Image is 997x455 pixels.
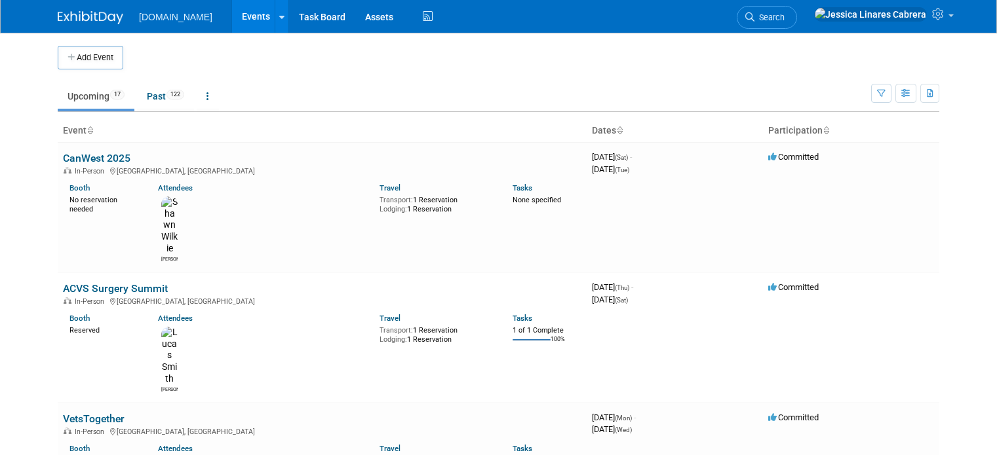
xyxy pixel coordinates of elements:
[69,183,90,192] a: Booth
[139,12,212,22] span: [DOMAIN_NAME]
[615,154,628,161] span: (Sat)
[592,412,636,422] span: [DATE]
[63,152,130,164] a: CanWest 2025
[75,428,108,436] span: In-Person
[615,426,632,433] span: (Wed)
[615,284,629,291] span: (Thu)
[69,323,138,335] div: Reserved
[137,84,194,109] a: Past122
[64,297,71,304] img: In-Person Event
[58,84,134,109] a: Upcoming17
[592,424,632,434] span: [DATE]
[380,193,493,213] div: 1 Reservation 1 Reservation
[161,385,178,393] div: Lucas Smith
[380,335,407,344] span: Lodging:
[634,412,636,422] span: -
[616,125,623,136] a: Sort by Start Date
[58,11,123,24] img: ExhibitDay
[592,164,629,174] span: [DATE]
[166,90,184,100] span: 122
[64,167,71,173] img: In-Person Event
[814,7,927,22] img: Jessica Linares Cabrera
[513,183,532,192] a: Tasks
[380,326,413,335] span: Transport:
[69,314,90,323] a: Booth
[69,193,138,213] div: No reservation needed
[754,12,785,22] span: Search
[75,167,108,175] span: In-Person
[630,152,632,162] span: -
[513,196,561,204] span: None specified
[823,125,829,136] a: Sort by Participation Type
[110,90,125,100] span: 17
[768,282,819,292] span: Committed
[63,426,581,436] div: [GEOGRAPHIC_DATA], [GEOGRAPHIC_DATA]
[587,120,763,142] th: Dates
[161,255,178,263] div: Shawn Wilkie
[615,414,632,422] span: (Mon)
[63,412,125,425] a: VetsTogether
[592,282,633,292] span: [DATE]
[63,295,581,306] div: [GEOGRAPHIC_DATA], [GEOGRAPHIC_DATA]
[768,152,819,162] span: Committed
[58,120,587,142] th: Event
[592,295,628,304] span: [DATE]
[513,326,581,335] div: 1 of 1 Complete
[87,125,93,136] a: Sort by Event Name
[513,444,532,453] a: Tasks
[380,183,401,192] a: Travel
[75,297,108,306] span: In-Person
[737,6,797,29] a: Search
[513,314,532,323] a: Tasks
[763,120,939,142] th: Participation
[69,444,90,453] a: Booth
[551,336,565,354] td: 100%
[592,152,632,162] span: [DATE]
[63,282,168,295] a: ACVS Surgery Summit
[380,196,413,204] span: Transport:
[63,165,581,175] div: [GEOGRAPHIC_DATA], [GEOGRAPHIC_DATA]
[158,183,193,192] a: Attendees
[161,196,178,255] img: Shawn Wilkie
[58,46,123,69] button: Add Event
[158,314,193,323] a: Attendees
[380,314,401,323] a: Travel
[615,166,629,173] span: (Tue)
[380,444,401,453] a: Travel
[615,297,628,304] span: (Sat)
[380,205,407,213] span: Lodging:
[158,444,193,453] a: Attendees
[380,323,493,344] div: 1 Reservation 1 Reservation
[64,428,71,434] img: In-Person Event
[161,327,178,385] img: Lucas Smith
[631,282,633,292] span: -
[768,412,819,422] span: Committed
